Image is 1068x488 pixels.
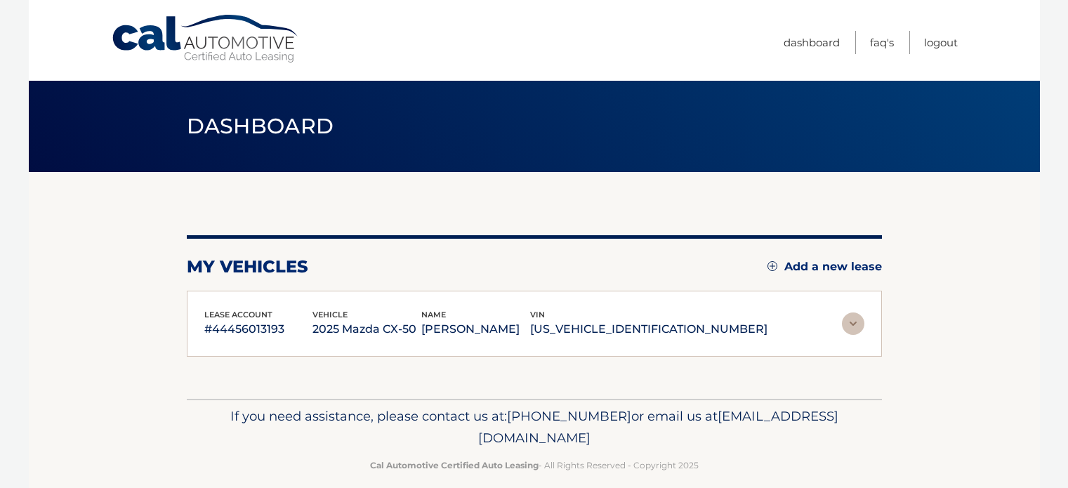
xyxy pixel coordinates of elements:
img: accordion-rest.svg [842,312,864,335]
p: [US_VEHICLE_IDENTIFICATION_NUMBER] [530,319,767,339]
h2: my vehicles [187,256,308,277]
p: If you need assistance, please contact us at: or email us at [196,405,873,450]
a: FAQ's [870,31,894,54]
p: #44456013193 [204,319,313,339]
span: vehicle [312,310,348,319]
a: Cal Automotive [111,14,301,64]
span: Dashboard [187,113,334,139]
p: [PERSON_NAME] [421,319,530,339]
p: 2025 Mazda CX-50 [312,319,421,339]
a: Dashboard [784,31,840,54]
span: lease account [204,310,272,319]
a: Logout [924,31,958,54]
p: - All Rights Reserved - Copyright 2025 [196,458,873,473]
img: add.svg [767,261,777,271]
span: name [421,310,446,319]
strong: Cal Automotive Certified Auto Leasing [370,460,539,470]
span: vin [530,310,545,319]
a: Add a new lease [767,260,882,274]
span: [PHONE_NUMBER] [507,408,631,424]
